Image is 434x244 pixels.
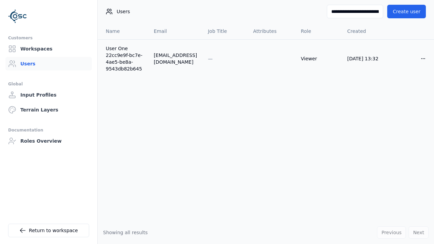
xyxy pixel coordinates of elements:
th: Role [295,23,342,39]
div: Documentation [8,126,89,134]
th: Job Title [202,23,248,39]
span: — [208,56,213,61]
a: Roles Overview [5,134,92,148]
th: Created [342,23,389,39]
a: Input Profiles [5,88,92,102]
a: Terrain Layers [5,103,92,117]
div: [EMAIL_ADDRESS][DOMAIN_NAME] [154,52,197,65]
th: Name [98,23,148,39]
div: [DATE] 13:32 [347,55,383,62]
a: Workspaces [5,42,92,56]
img: Logo [8,7,27,26]
button: Create user [387,5,426,18]
span: Showing all results [103,230,148,235]
span: Users [117,8,130,15]
div: Viewer [301,55,336,62]
div: Customers [8,34,89,42]
a: Return to workspace [8,224,89,237]
div: Global [8,80,89,88]
a: Users [5,57,92,70]
th: Email [148,23,202,39]
a: User One 22cc9e9f-bc7e-4ae5-be8a-9543db82b645 [106,45,143,72]
th: Attributes [248,23,296,39]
